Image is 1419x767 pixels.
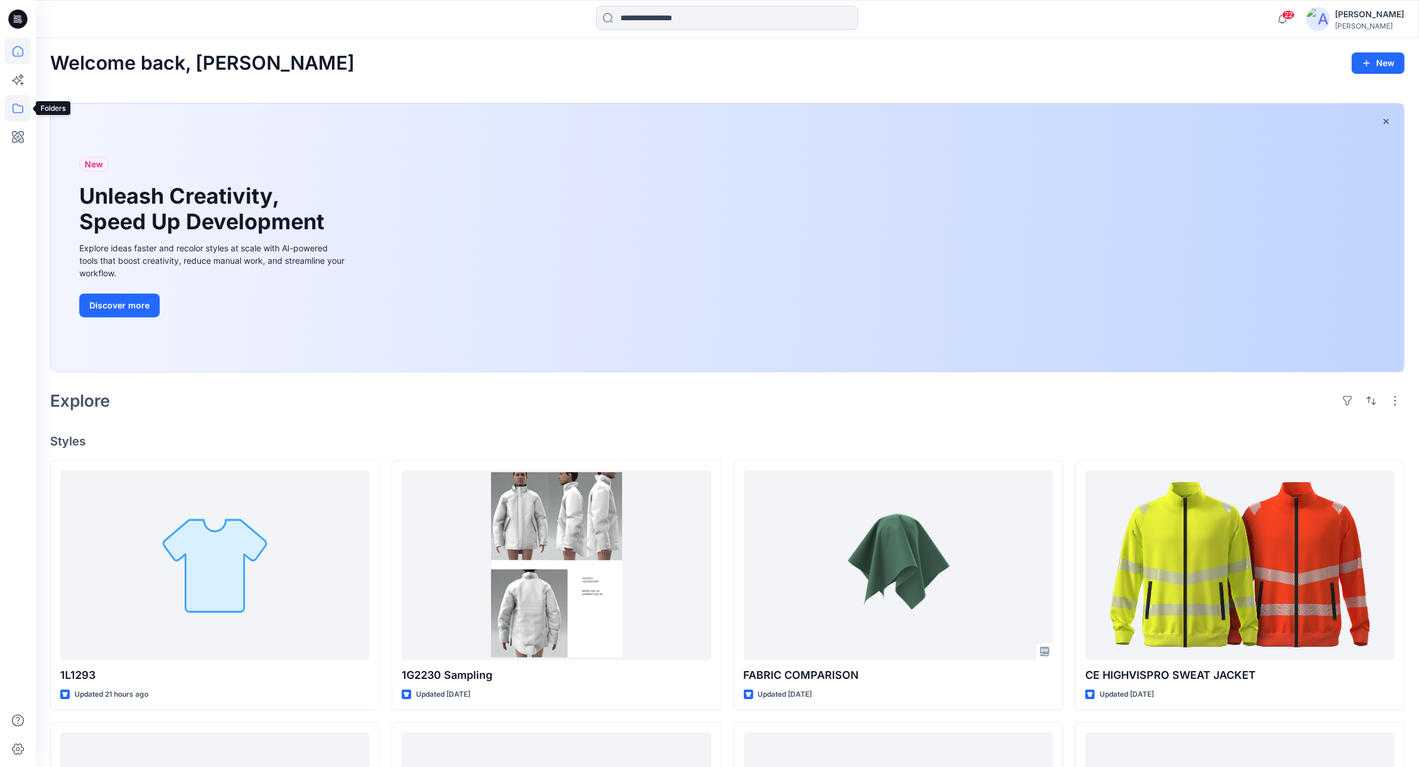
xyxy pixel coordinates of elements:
[1352,52,1405,74] button: New
[758,688,812,701] p: Updated [DATE]
[744,470,1053,660] a: FABRIC COMPARISON
[79,294,347,317] a: Discover more
[50,391,110,410] h2: Explore
[416,688,470,701] p: Updated [DATE]
[1306,7,1330,31] img: avatar
[85,157,103,172] span: New
[74,688,148,701] p: Updated 21 hours ago
[744,667,1053,684] p: FABRIC COMPARISON
[79,183,330,235] h1: Unleash Creativity, Speed Up Development
[1335,7,1404,21] div: [PERSON_NAME]
[1085,667,1395,684] p: CE HIGHVISPRO SWEAT JACKET
[1085,470,1395,660] a: CE HIGHVISPRO SWEAT JACKET
[1100,688,1154,701] p: Updated [DATE]
[402,470,711,660] a: 1G2230 Sampling
[50,434,1405,448] h4: Styles
[50,52,355,74] h2: Welcome back, [PERSON_NAME]
[402,667,711,684] p: 1G2230 Sampling
[79,242,347,279] div: Explore ideas faster and recolor styles at scale with AI-powered tools that boost creativity, red...
[60,667,370,684] p: 1L1293
[1335,21,1404,30] div: [PERSON_NAME]
[1282,10,1295,20] span: 22
[79,294,160,317] button: Discover more
[60,470,370,660] a: 1L1293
